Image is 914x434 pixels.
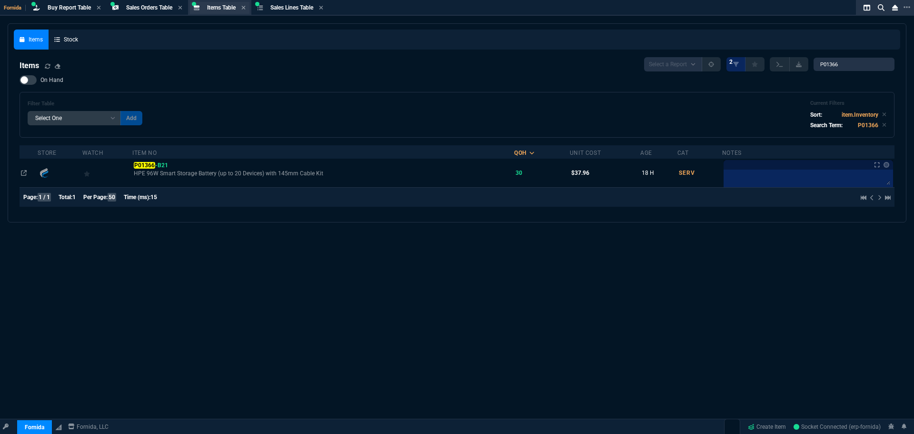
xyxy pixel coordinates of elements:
[319,4,323,12] nx-icon: Close Tab
[21,170,27,176] nx-icon: Open In Opposite Panel
[65,423,111,431] a: msbcCompanyName
[38,193,51,202] span: 1 / 1
[126,4,172,11] span: Sales Orders Table
[38,149,56,157] div: Store
[888,2,902,13] nx-icon: Close Workbench
[150,194,157,201] span: 15
[83,194,108,201] span: Per Page:
[49,30,84,50] a: Stock
[134,162,168,169] span: -B21
[744,420,790,434] a: Create Item
[97,4,101,12] nx-icon: Close Tab
[108,193,116,202] span: 50
[842,111,878,118] code: item.Inventory
[722,149,742,157] div: Notes
[860,2,874,13] nx-icon: Split Panels
[28,101,142,107] h6: Filter Table
[729,58,733,66] span: 2
[858,122,878,129] code: P01366
[48,4,91,11] span: Buy Report Table
[84,166,131,180] div: Add to Watchlist
[134,162,155,169] mark: P01366
[640,159,677,187] td: 18 H
[514,149,527,157] div: QOH
[124,194,150,201] span: Time (ms):
[677,149,689,157] div: Cat
[810,100,886,107] h6: Current Filters
[207,4,236,11] span: Items Table
[904,3,910,12] nx-icon: Open New Tab
[270,4,313,11] span: Sales Lines Table
[640,149,652,157] div: Age
[810,111,822,119] p: Sort:
[178,4,182,12] nx-icon: Close Tab
[4,5,26,11] span: Fornida
[40,76,63,84] span: On Hand
[132,149,157,157] div: Item No
[794,423,881,431] a: z0aRHkoSj25WtbsWAAA1
[810,121,843,130] p: Search Term:
[874,2,888,13] nx-icon: Search
[241,4,246,12] nx-icon: Close Tab
[814,58,894,71] input: Search
[516,170,522,176] span: 30
[571,170,589,176] span: $37.96
[59,194,72,201] span: Total:
[134,170,513,177] span: HPE 96W Smart Storage Battery (up to 20 Devices) with 145mm Cable Kit
[679,170,695,176] span: SERV
[20,60,39,71] h4: Items
[72,194,76,201] span: 1
[23,194,38,201] span: Page:
[82,149,104,157] div: Watch
[132,159,514,187] td: HPE 96W Smart Storage Battery (up to 20 Devices) with 145mm Cable Kit
[570,149,601,157] div: Unit Cost
[794,424,881,430] span: Socket Connected (erp-fornida)
[14,30,49,50] a: Items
